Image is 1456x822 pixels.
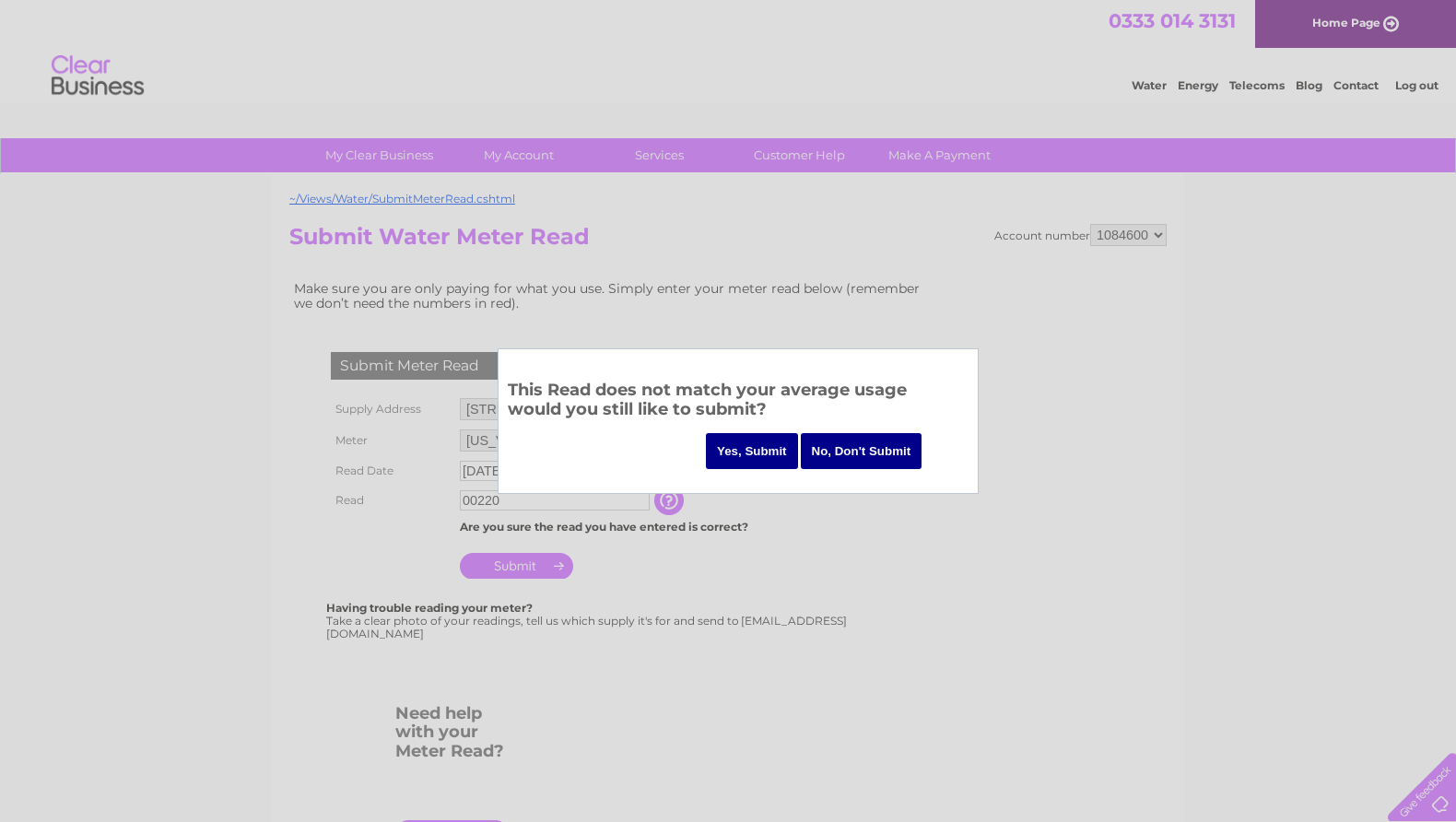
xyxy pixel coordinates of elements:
[706,433,798,469] input: Yes, Submit
[1296,78,1322,92] a: Blog
[1333,78,1379,92] a: Contact
[51,48,145,104] img: logo.png
[508,377,969,428] h3: This Read does not match your average usage would you still like to submit?
[801,433,922,469] input: No, Don't Submit
[1132,78,1167,92] a: Water
[294,10,1165,89] div: Clear Business is a trading name of Verastar Limited (registered in [GEOGRAPHIC_DATA] No. 3667643...
[1395,78,1438,92] a: Log out
[1109,9,1236,32] a: 0333 014 3131
[1229,78,1285,92] a: Telecoms
[1178,78,1218,92] a: Energy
